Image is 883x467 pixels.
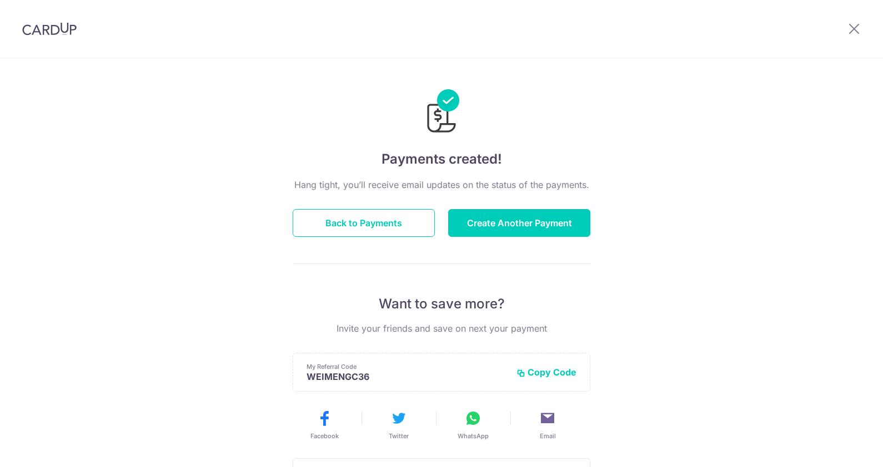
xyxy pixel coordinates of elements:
p: Want to save more? [293,295,590,313]
img: Payments [424,89,459,136]
span: Email [540,432,556,440]
button: Email [515,409,580,440]
h4: Payments created! [293,149,590,169]
span: Facebook [310,432,339,440]
button: Back to Payments [293,209,435,237]
span: WhatsApp [458,432,489,440]
p: My Referral Code [307,362,508,371]
p: Hang tight, you’ll receive email updates on the status of the payments. [293,178,590,191]
button: Facebook [292,409,357,440]
button: Twitter [366,409,432,440]
button: Create Another Payment [448,209,590,237]
button: WhatsApp [440,409,506,440]
button: Copy Code [516,367,576,378]
p: Invite your friends and save on next your payment [293,322,590,335]
p: WEIMENGC36 [307,371,508,382]
span: Twitter [389,432,409,440]
img: CardUp [22,22,77,35]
